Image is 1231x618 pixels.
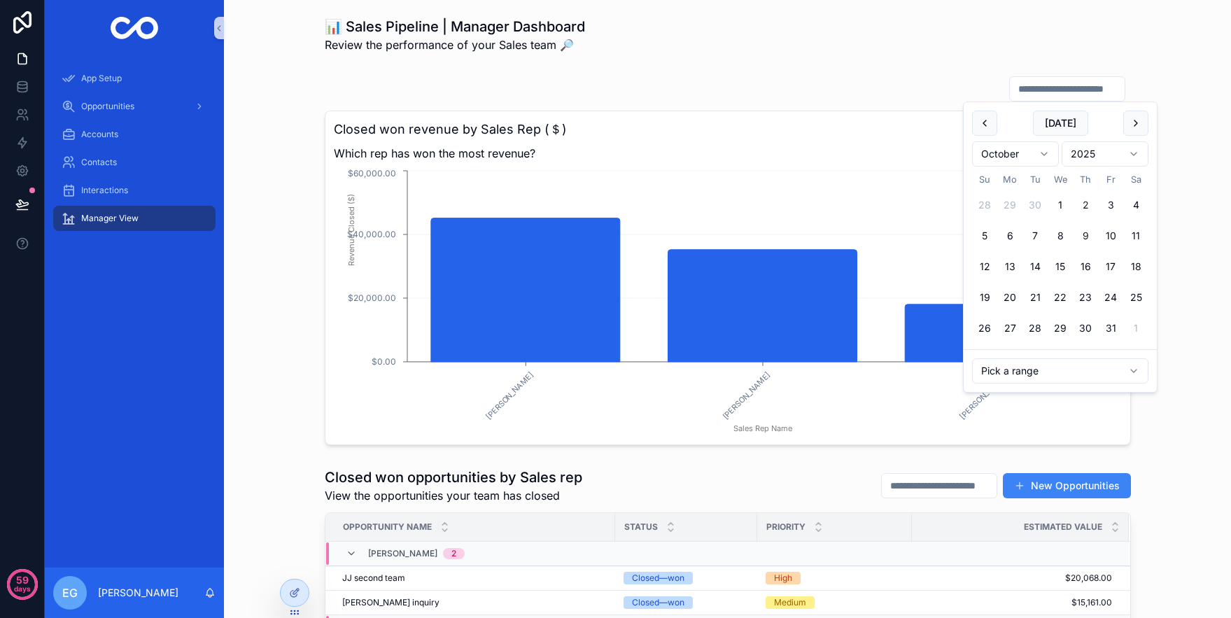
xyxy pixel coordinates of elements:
[1022,316,1048,341] button: Tuesday, October 28th, 2025
[766,521,806,533] span: Priority
[98,586,178,600] p: [PERSON_NAME]
[774,572,792,584] div: High
[325,17,585,36] h1: 📊 Sales Pipeline | Manager Dashboard
[913,597,1112,608] a: $15,161.00
[1048,254,1073,279] button: Wednesday, October 15th, 2025
[1022,285,1048,310] button: Tuesday, October 21st, 2025
[346,229,395,239] tspan: $40,000.00
[342,597,439,608] span: [PERSON_NAME] inquiry
[774,596,806,609] div: Medium
[1098,285,1123,310] button: Friday, October 24th, 2025
[53,122,216,147] a: Accounts
[972,172,1148,341] table: October 2025
[111,17,159,39] img: App logo
[1022,172,1048,187] th: Tuesday
[766,572,903,584] a: High
[997,285,1022,310] button: Monday, October 20th, 2025
[53,206,216,231] a: Manager View
[913,573,1112,584] a: $20,068.00
[1073,316,1098,341] button: Thursday, October 30th, 2025
[1073,223,1098,248] button: Thursday, October 9th, 2025
[1048,172,1073,187] th: Wednesday
[972,172,997,187] th: Sunday
[1048,285,1073,310] button: Wednesday, October 22nd, 2025
[1123,223,1148,248] button: Saturday, October 11th, 2025
[1022,192,1048,218] button: Tuesday, September 30th, 2025
[972,192,997,218] button: Sunday, September 28th, 2025
[997,223,1022,248] button: Monday, October 6th, 2025
[733,423,792,433] tspan: Sales Rep Name
[325,36,585,53] span: Review the performance of your Sales team 🔎
[1073,192,1098,218] button: Today, Thursday, October 2nd, 2025
[81,185,128,196] span: Interactions
[1098,223,1123,248] button: Friday, October 10th, 2025
[997,316,1022,341] button: Monday, October 27th, 2025
[325,487,582,504] span: View the opportunities your team has closed
[972,316,997,341] button: Sunday, October 26th, 2025
[1123,316,1148,341] button: Saturday, November 1st, 2025
[1123,192,1148,218] button: Saturday, October 4th, 2025
[368,548,437,559] span: [PERSON_NAME]
[957,370,1009,421] text: [PERSON_NAME]
[1098,192,1123,218] button: Friday, October 3rd, 2025
[342,597,607,608] a: [PERSON_NAME] inquiry
[334,145,1122,162] span: Which rep has won the most revenue?
[972,254,997,279] button: Sunday, October 12th, 2025
[972,285,997,310] button: Sunday, October 19th, 2025
[1123,254,1148,279] button: Saturday, October 18th, 2025
[347,293,395,303] tspan: $20,000.00
[325,468,582,487] h1: Closed won opportunities by Sales rep
[81,73,122,84] span: App Setup
[484,370,535,421] text: [PERSON_NAME]
[451,548,456,559] div: 2
[997,192,1022,218] button: Monday, September 29th, 2025
[1033,111,1088,136] button: [DATE]
[334,120,1122,139] h3: Closed won revenue by Sales Rep (＄)
[81,213,139,224] span: Manager View
[632,572,684,584] div: Closed—won
[342,573,405,584] span: JJ second team
[45,56,224,249] div: scrollable content
[720,370,772,421] text: [PERSON_NAME]
[346,194,356,266] tspan: Revenue Closed ($)
[81,101,134,112] span: Opportunities
[1123,285,1148,310] button: Saturday, October 25th, 2025
[624,521,658,533] span: Status
[53,94,216,119] a: Opportunities
[997,172,1022,187] th: Monday
[347,168,395,178] tspan: $60,000.00
[1073,254,1098,279] button: Thursday, October 16th, 2025
[81,129,118,140] span: Accounts
[624,572,749,584] a: Closed—won
[1073,285,1098,310] button: Thursday, October 23rd, 2025
[53,150,216,175] a: Contacts
[624,596,749,609] a: Closed—won
[342,573,607,584] a: JJ second team
[1048,223,1073,248] button: Wednesday, October 8th, 2025
[371,356,395,367] tspan: $0.00
[53,66,216,91] a: App Setup
[81,157,117,168] span: Contacts
[972,223,997,248] button: Sunday, October 5th, 2025
[1022,254,1048,279] button: Tuesday, October 14th, 2025
[1048,192,1073,218] button: Wednesday, October 1st, 2025
[16,573,29,587] p: 59
[1098,254,1123,279] button: Friday, October 17th, 2025
[632,596,684,609] div: Closed—won
[62,584,78,601] span: EG
[1003,473,1131,498] button: New Opportunities
[766,596,903,609] a: Medium
[1098,316,1123,341] button: Friday, October 31st, 2025
[1048,316,1073,341] button: Wednesday, October 29th, 2025
[53,178,216,203] a: Interactions
[334,167,1122,436] div: chart
[343,521,432,533] span: Opportunity Name
[1123,172,1148,187] th: Saturday
[997,254,1022,279] button: Monday, October 13th, 2025
[1024,521,1102,533] span: Estimated Value
[14,579,31,598] p: days
[1022,223,1048,248] button: Tuesday, October 7th, 2025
